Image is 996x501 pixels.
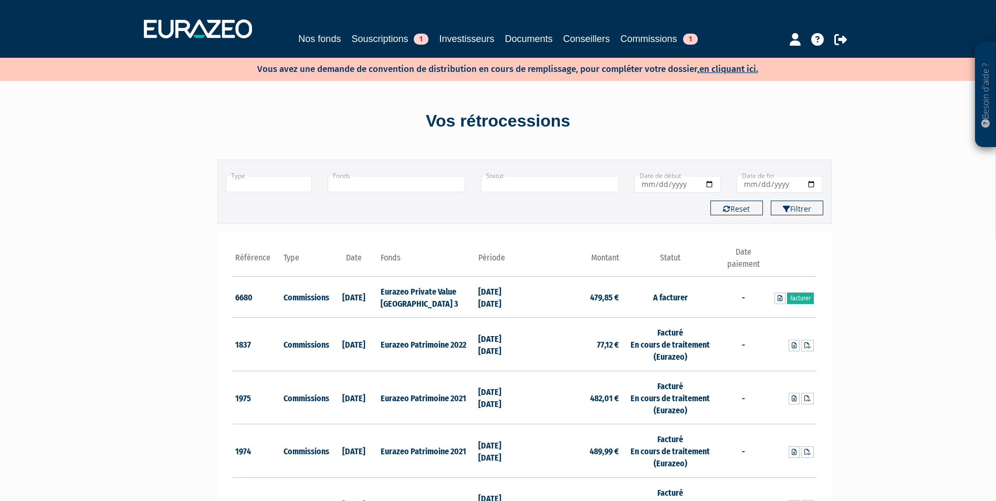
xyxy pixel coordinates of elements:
td: [DATE] [330,424,379,478]
td: Eurazeo Private Value [GEOGRAPHIC_DATA] 3 [378,276,475,318]
div: Vos rétrocessions [199,109,798,133]
td: Facturé En cours de traitement (Eurazeo) [622,371,719,424]
p: Vous avez une demande de convention de distribution en cours de remplissage, pour compléter votre... [227,60,758,76]
td: Eurazeo Patrimoine 2021 [378,424,475,478]
th: Date [330,246,379,276]
td: - [719,276,768,318]
td: 482,01 € [525,371,622,424]
span: 1 [683,34,698,45]
th: Fonds [378,246,475,276]
a: Nos fonds [298,32,341,46]
td: 77,12 € [525,318,622,371]
td: Commissions [281,318,330,371]
td: - [719,371,768,424]
td: 479,85 € [525,276,622,318]
td: 1975 [233,371,281,424]
td: [DATE] [DATE] [476,276,525,318]
td: [DATE] [330,276,379,318]
td: [DATE] [DATE] [476,318,525,371]
a: Documents [505,32,553,46]
a: Conseillers [563,32,610,46]
th: Date paiement [719,246,768,276]
th: Type [281,246,330,276]
td: Commissions [281,424,330,478]
td: - [719,318,768,371]
td: Facturé En cours de traitement (Eurazeo) [622,424,719,478]
button: Filtrer [771,201,823,215]
a: Facturer [787,293,814,304]
th: Montant [525,246,622,276]
th: Référence [233,246,281,276]
td: - [719,424,768,478]
img: 1732889491-logotype_eurazeo_blanc_rvb.png [144,19,252,38]
a: en cliquant ici. [699,64,758,75]
td: Eurazeo Patrimoine 2022 [378,318,475,371]
td: Eurazeo Patrimoine 2021 [378,371,475,424]
td: A facturer [622,276,719,318]
td: Facturé En cours de traitement (Eurazeo) [622,318,719,371]
p: Besoin d'aide ? [980,48,992,142]
th: Période [476,246,525,276]
th: Statut [622,246,719,276]
td: 1837 [233,318,281,371]
td: Commissions [281,371,330,424]
a: Souscriptions1 [351,32,428,46]
td: 489,99 € [525,424,622,478]
td: [DATE] [330,318,379,371]
td: [DATE] [330,371,379,424]
a: Commissions1 [621,32,698,48]
span: 1 [414,34,428,45]
td: 1974 [233,424,281,478]
td: [DATE] [DATE] [476,371,525,424]
a: Investisseurs [439,32,494,46]
td: 6680 [233,276,281,318]
td: [DATE] [DATE] [476,424,525,478]
button: Reset [710,201,763,215]
td: Commissions [281,276,330,318]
